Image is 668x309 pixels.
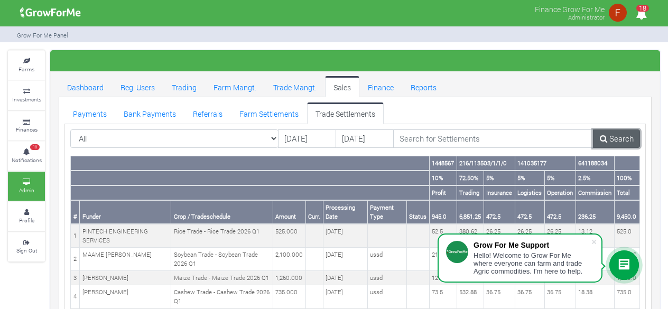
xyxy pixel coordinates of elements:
[535,2,605,15] p: Finance Grow For Me
[8,202,45,231] a: Profile
[273,224,305,247] td: 525.000
[484,185,515,200] th: Insurance
[576,200,614,224] th: 236.25
[576,171,614,185] th: 2.5%
[544,171,576,185] th: 5%
[59,76,112,97] a: Dashboard
[429,156,457,171] th: 1448567
[457,156,515,171] th: 216/113503/1/1/0
[19,186,34,194] small: Admin
[171,200,273,224] th: Crop / Tradeschedule
[323,285,367,308] td: [DATE]
[515,285,544,308] td: 36.75
[631,2,652,26] i: Notifications
[71,285,80,308] td: 4
[457,171,484,185] th: 72.50%
[8,232,45,261] a: Sign Out
[544,185,576,200] th: Operation
[429,224,457,247] td: 52.5
[80,248,171,271] td: MAAME [PERSON_NAME]
[336,129,394,148] input: DD/MM/YYYY
[307,102,384,124] a: Trade Settlements
[323,200,367,224] th: Processing Date
[18,65,34,73] small: Farms
[484,285,515,308] td: 36.75
[171,248,273,271] td: Soybean Trade - Soybean Trade 2026 Q1
[205,76,265,97] a: Farm Mangt.
[631,10,652,20] a: 18
[325,76,359,97] a: Sales
[576,224,614,247] td: 13.12
[305,200,323,224] th: Curr.
[474,251,591,275] div: Hello! Welcome to Grow For Me where everyone can farm and trade Agric commodities. I'm here to help.
[484,224,515,247] td: 26.25
[8,142,45,171] a: 18 Notifications
[614,200,639,224] th: 9,450.0
[429,271,457,285] td: 126.0
[636,5,649,12] span: 18
[367,200,406,224] th: Payment Type
[614,185,639,200] th: Total
[323,248,367,271] td: [DATE]
[273,248,305,271] td: 2,100.000
[16,2,85,23] img: growforme image
[457,224,484,247] td: 380.62
[184,102,231,124] a: Referrals
[8,172,45,201] a: Admin
[323,271,367,285] td: [DATE]
[515,224,544,247] td: 26.25
[406,200,429,224] th: Status
[231,102,307,124] a: Farm Settlements
[515,200,544,224] th: 472.5
[367,271,406,285] td: ussd
[80,224,171,247] td: PINTECH ENGINEERING SERVICES
[8,51,45,80] a: Farms
[457,285,484,308] td: 532.88
[273,285,305,308] td: 735.000
[17,31,68,39] small: Grow For Me Panel
[484,171,515,185] th: 5%
[457,200,484,224] th: 6,851.25
[16,247,37,254] small: Sign Out
[80,285,171,308] td: [PERSON_NAME]
[171,271,273,285] td: Maize Trade - Maize Trade 2026 Q1
[515,185,544,200] th: Logistics
[607,2,628,23] img: growforme image
[367,285,406,308] td: ussd
[171,224,273,247] td: Rice Trade - Rice Trade 2026 Q1
[576,185,614,200] th: Commission
[367,248,406,271] td: ussd
[71,271,80,285] td: 3
[71,200,80,224] th: #
[484,200,515,224] th: 472.5
[12,156,42,164] small: Notifications
[544,200,576,224] th: 472.5
[64,102,115,124] a: Payments
[30,144,40,151] span: 18
[544,224,576,247] td: 26.25
[8,81,45,110] a: Investments
[429,171,457,185] th: 10%
[429,200,457,224] th: 945.0
[80,200,171,224] th: Funder
[8,111,45,141] a: Finances
[457,185,484,200] th: Trading
[515,156,576,171] th: 141035177
[112,76,163,97] a: Reg. Users
[273,271,305,285] td: 1,260.000
[278,129,336,148] input: DD/MM/YYYY
[163,76,205,97] a: Trading
[593,129,640,148] a: Search
[323,224,367,247] td: [DATE]
[429,185,457,200] th: Profit
[429,285,457,308] td: 73.5
[515,171,544,185] th: 5%
[80,271,171,285] td: [PERSON_NAME]
[12,96,41,103] small: Investments
[115,102,184,124] a: Bank Payments
[265,76,325,97] a: Trade Mangt.
[273,200,305,224] th: Amount
[576,285,614,308] td: 18.38
[71,248,80,271] td: 2
[429,248,457,271] td: 210.0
